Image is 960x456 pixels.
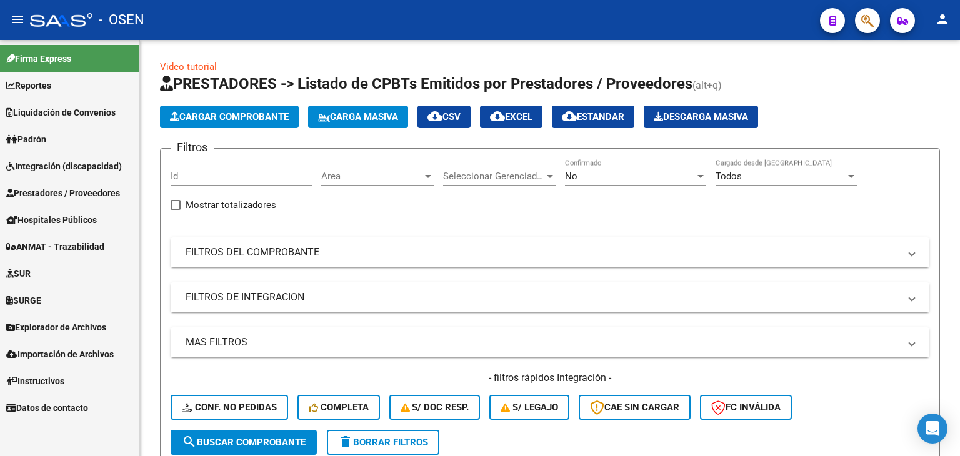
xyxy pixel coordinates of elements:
[171,395,288,420] button: Conf. no pedidas
[186,290,899,304] mat-panel-title: FILTROS DE INTEGRACION
[716,171,742,182] span: Todos
[6,159,122,173] span: Integración (discapacidad)
[321,171,422,182] span: Area
[401,402,469,413] span: S/ Doc Resp.
[427,109,442,124] mat-icon: cloud_download
[654,111,748,122] span: Descarga Masiva
[6,106,116,119] span: Liquidación de Convenios
[6,267,31,280] span: SUR
[700,395,792,420] button: FC Inválida
[182,437,306,448] span: Buscar Comprobante
[711,402,781,413] span: FC Inválida
[490,109,505,124] mat-icon: cloud_download
[182,434,197,449] mat-icon: search
[427,111,461,122] span: CSV
[338,437,428,448] span: Borrar Filtros
[308,106,408,128] button: Carga Masiva
[182,402,277,413] span: Conf. no pedidas
[171,282,929,312] mat-expansion-panel-header: FILTROS DE INTEGRACION
[6,132,46,146] span: Padrón
[501,402,558,413] span: S/ legajo
[186,245,899,259] mat-panel-title: FILTROS DEL COMPROBANTE
[579,395,691,420] button: CAE SIN CARGAR
[99,6,144,34] span: - OSEN
[389,395,481,420] button: S/ Doc Resp.
[6,79,51,92] span: Reportes
[565,171,577,182] span: No
[327,430,439,455] button: Borrar Filtros
[170,111,289,122] span: Cargar Comprobante
[160,61,217,72] a: Video tutorial
[489,395,569,420] button: S/ legajo
[171,371,929,385] h4: - filtros rápidos Integración -
[6,294,41,307] span: SURGE
[318,111,398,122] span: Carga Masiva
[917,414,947,444] div: Open Intercom Messenger
[590,402,679,413] span: CAE SIN CARGAR
[171,237,929,267] mat-expansion-panel-header: FILTROS DEL COMPROBANTE
[480,106,542,128] button: EXCEL
[6,347,114,361] span: Importación de Archivos
[10,12,25,27] mat-icon: menu
[6,240,104,254] span: ANMAT - Trazabilidad
[186,197,276,212] span: Mostrar totalizadores
[171,139,214,156] h3: Filtros
[443,171,544,182] span: Seleccionar Gerenciador
[552,106,634,128] button: Estandar
[644,106,758,128] app-download-masive: Descarga masiva de comprobantes (adjuntos)
[644,106,758,128] button: Descarga Masiva
[6,213,97,227] span: Hospitales Públicos
[297,395,380,420] button: Completa
[186,335,899,349] mat-panel-title: MAS FILTROS
[6,320,106,334] span: Explorador de Archivos
[6,186,120,200] span: Prestadores / Proveedores
[562,109,577,124] mat-icon: cloud_download
[692,79,722,91] span: (alt+q)
[935,12,950,27] mat-icon: person
[160,75,692,92] span: PRESTADORES -> Listado de CPBTs Emitidos por Prestadores / Proveedores
[490,111,532,122] span: EXCEL
[171,430,317,455] button: Buscar Comprobante
[6,374,64,388] span: Instructivos
[6,52,71,66] span: Firma Express
[160,106,299,128] button: Cargar Comprobante
[562,111,624,122] span: Estandar
[309,402,369,413] span: Completa
[417,106,471,128] button: CSV
[338,434,353,449] mat-icon: delete
[6,401,88,415] span: Datos de contacto
[171,327,929,357] mat-expansion-panel-header: MAS FILTROS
